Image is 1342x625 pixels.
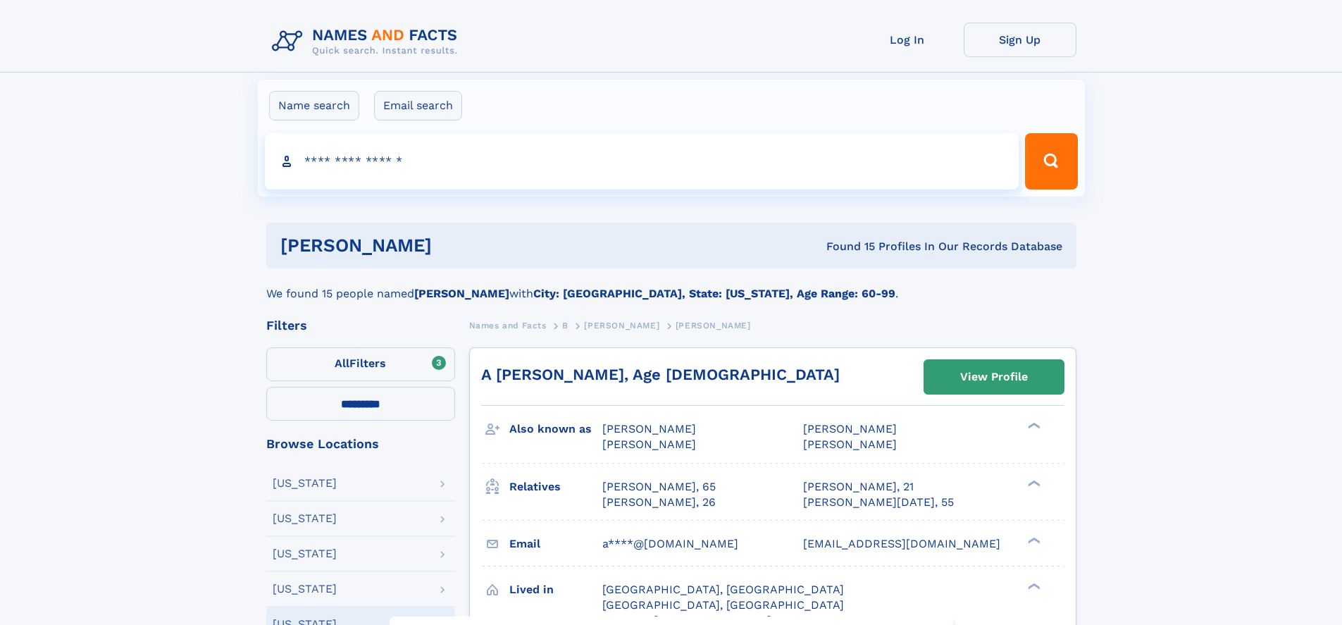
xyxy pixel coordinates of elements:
[280,237,629,254] h1: [PERSON_NAME]
[414,287,509,300] b: [PERSON_NAME]
[509,532,602,556] h3: Email
[273,513,337,524] div: [US_STATE]
[584,316,659,334] a: [PERSON_NAME]
[803,438,897,451] span: [PERSON_NAME]
[1024,478,1041,488] div: ❯
[676,321,751,330] span: [PERSON_NAME]
[509,475,602,499] h3: Relatives
[629,239,1062,254] div: Found 15 Profiles In Our Records Database
[803,422,897,435] span: [PERSON_NAME]
[602,583,844,596] span: [GEOGRAPHIC_DATA], [GEOGRAPHIC_DATA]
[602,438,696,451] span: [PERSON_NAME]
[533,287,895,300] b: City: [GEOGRAPHIC_DATA], State: [US_STATE], Age Range: 60-99
[924,360,1064,394] a: View Profile
[602,495,716,510] a: [PERSON_NAME], 26
[562,316,569,334] a: B
[960,361,1028,393] div: View Profile
[602,598,844,612] span: [GEOGRAPHIC_DATA], [GEOGRAPHIC_DATA]
[469,316,547,334] a: Names and Facts
[851,23,964,57] a: Log In
[602,422,696,435] span: [PERSON_NAME]
[803,495,954,510] a: [PERSON_NAME][DATE], 55
[803,479,914,495] a: [PERSON_NAME], 21
[265,133,1019,190] input: search input
[602,479,716,495] a: [PERSON_NAME], 65
[1025,133,1077,190] button: Search Button
[509,417,602,441] h3: Also known as
[584,321,659,330] span: [PERSON_NAME]
[266,347,455,381] label: Filters
[335,357,349,370] span: All
[273,583,337,595] div: [US_STATE]
[964,23,1076,57] a: Sign Up
[266,319,455,332] div: Filters
[509,578,602,602] h3: Lived in
[273,548,337,559] div: [US_STATE]
[374,91,462,120] label: Email search
[269,91,359,120] label: Name search
[1024,536,1041,545] div: ❯
[266,268,1076,302] div: We found 15 people named with .
[266,438,455,450] div: Browse Locations
[481,366,840,383] a: A [PERSON_NAME], Age [DEMOGRAPHIC_DATA]
[1024,421,1041,431] div: ❯
[803,537,1000,550] span: [EMAIL_ADDRESS][DOMAIN_NAME]
[273,478,337,489] div: [US_STATE]
[266,23,469,61] img: Logo Names and Facts
[562,321,569,330] span: B
[1024,581,1041,590] div: ❯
